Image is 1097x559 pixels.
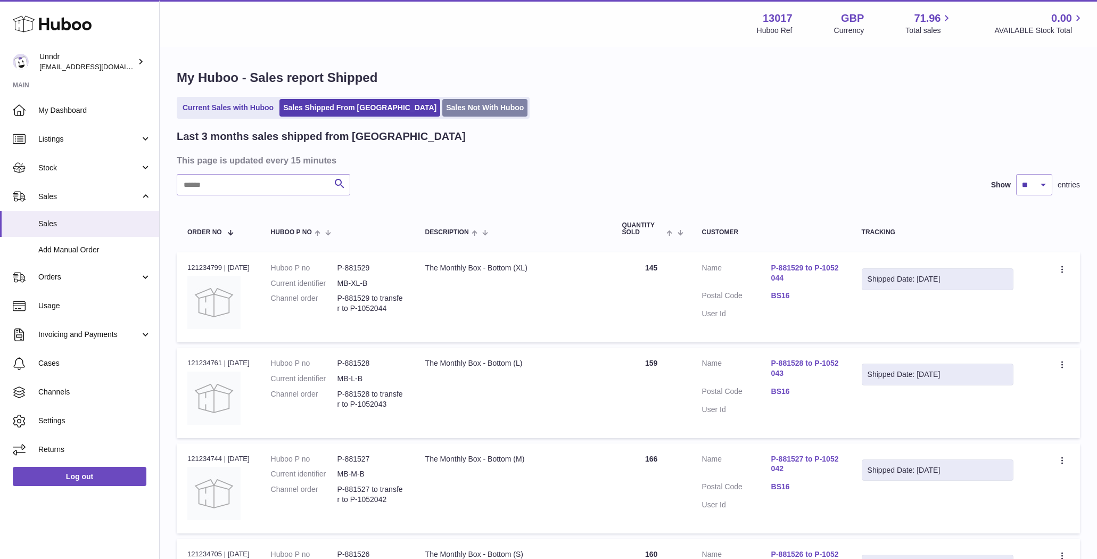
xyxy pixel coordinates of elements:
[612,252,691,342] td: 145
[771,482,840,492] a: BS16
[187,229,222,236] span: Order No
[13,54,29,70] img: sofiapanwar@gmail.com
[337,278,404,289] dd: MB-XL-B
[177,129,466,144] h2: Last 3 months sales shipped from [GEOGRAPHIC_DATA]
[271,469,337,479] dt: Current identifier
[771,291,840,301] a: BS16
[38,387,151,397] span: Channels
[38,134,140,144] span: Listings
[702,405,771,415] dt: User Id
[1058,180,1080,190] span: entries
[337,358,404,368] dd: P-881528
[337,389,404,409] dd: P-881528 to transfer to P-1052043
[763,11,793,26] strong: 13017
[841,11,864,26] strong: GBP
[179,99,277,117] a: Current Sales with Huboo
[271,389,337,409] dt: Channel order
[38,245,151,255] span: Add Manual Order
[771,454,840,474] a: P-881527 to P-1052042
[38,358,151,368] span: Cases
[38,163,140,173] span: Stock
[702,291,771,303] dt: Postal Code
[38,445,151,455] span: Returns
[271,278,337,289] dt: Current identifier
[868,465,1008,475] div: Shipped Date: [DATE]
[905,26,953,36] span: Total sales
[914,11,941,26] span: 71.96
[187,467,241,520] img: no-photo.jpg
[187,276,241,329] img: no-photo.jpg
[702,263,771,286] dt: Name
[187,549,250,559] div: 121234705 | [DATE]
[38,301,151,311] span: Usage
[38,330,140,340] span: Invoicing and Payments
[771,263,840,283] a: P-881529 to P-1052044
[271,229,312,236] span: Huboo P no
[702,482,771,495] dt: Postal Code
[271,263,337,273] dt: Huboo P no
[337,469,404,479] dd: MB-M-B
[38,192,140,202] span: Sales
[271,293,337,314] dt: Channel order
[425,454,601,464] div: The Monthly Box - Bottom (M)
[702,500,771,510] dt: User Id
[337,484,404,505] dd: P-881527 to transfer to P-1052042
[771,358,840,379] a: P-881528 to P-1052043
[271,358,337,368] dt: Huboo P no
[13,467,146,486] a: Log out
[177,69,1080,86] h1: My Huboo - Sales report Shipped
[187,358,250,368] div: 121234761 | [DATE]
[702,454,771,477] dt: Name
[702,358,771,381] dt: Name
[622,222,664,236] span: Quantity Sold
[994,11,1084,36] a: 0.00 AVAILABLE Stock Total
[177,154,1077,166] h3: This page is updated every 15 minutes
[271,484,337,505] dt: Channel order
[38,219,151,229] span: Sales
[187,454,250,464] div: 121234744 | [DATE]
[862,229,1014,236] div: Tracking
[702,229,840,236] div: Customer
[271,454,337,464] dt: Huboo P no
[271,374,337,384] dt: Current identifier
[612,348,691,438] td: 159
[757,26,793,36] div: Huboo Ref
[337,263,404,273] dd: P-881529
[868,369,1008,380] div: Shipped Date: [DATE]
[38,105,151,116] span: My Dashboard
[442,99,527,117] a: Sales Not With Huboo
[425,263,601,273] div: The Monthly Box - Bottom (XL)
[834,26,864,36] div: Currency
[702,309,771,319] dt: User Id
[905,11,953,36] a: 71.96 Total sales
[868,274,1008,284] div: Shipped Date: [DATE]
[702,387,771,399] dt: Postal Code
[39,62,156,71] span: [EMAIL_ADDRESS][DOMAIN_NAME]
[187,372,241,425] img: no-photo.jpg
[38,272,140,282] span: Orders
[187,263,250,273] div: 121234799 | [DATE]
[425,358,601,368] div: The Monthly Box - Bottom (L)
[425,229,469,236] span: Description
[612,443,691,533] td: 166
[994,26,1084,36] span: AVAILABLE Stock Total
[991,180,1011,190] label: Show
[279,99,440,117] a: Sales Shipped From [GEOGRAPHIC_DATA]
[771,387,840,397] a: BS16
[38,416,151,426] span: Settings
[1051,11,1072,26] span: 0.00
[39,52,135,72] div: Unndr
[337,293,404,314] dd: P-881529 to transfer to P-1052044
[337,454,404,464] dd: P-881527
[337,374,404,384] dd: MB-L-B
